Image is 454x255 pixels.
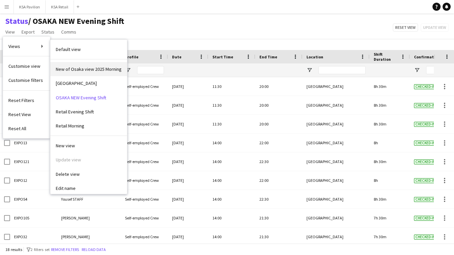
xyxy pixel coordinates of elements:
[8,77,43,83] span: Customise filters
[50,76,127,90] a: undefined
[370,134,410,152] div: 8h
[121,190,168,208] div: Self-employed Crew
[56,46,81,52] span: Default view
[56,185,76,191] span: Edit name
[168,227,208,246] div: [DATE]
[121,171,168,190] div: Self-employed Crew
[255,152,302,171] div: 22:30
[50,139,127,153] a: undefined
[302,190,370,208] div: [GEOGRAPHIC_DATA]
[370,190,410,208] div: 8h 30m
[41,29,54,35] span: Status
[5,29,15,35] span: View
[370,227,410,246] div: 7h 30m
[19,28,37,36] a: Export
[168,96,208,114] div: [DATE]
[302,134,370,152] div: [GEOGRAPHIC_DATA]
[56,66,122,72] span: New of Osaka view 2025 Morning
[414,122,437,127] span: Checked-in
[208,190,255,208] div: 14:00
[50,181,127,195] a: undefined
[8,97,34,103] span: Reset Filters
[137,66,164,74] input: Profile Filter Input
[255,96,302,114] div: 20:00
[50,62,127,76] a: undefined
[3,39,50,53] a: Views
[10,227,57,246] div: EXPO32
[121,227,168,246] div: Self-employed Crew
[8,125,26,132] span: Reset All
[168,209,208,227] div: [DATE]
[319,66,366,74] input: Location Filter Input
[370,171,410,190] div: 8h
[121,115,168,133] div: Self-employed Crew
[302,96,370,114] div: [GEOGRAPHIC_DATA]
[168,77,208,96] div: [DATE]
[8,43,20,49] span: Views
[61,234,90,239] span: [PERSON_NAME]
[3,59,50,73] a: Customise view
[208,171,255,190] div: 14:00
[208,96,255,114] div: 11:30
[50,105,127,119] a: undefined
[121,96,168,114] div: Self-employed Crew
[255,171,302,190] div: 22:00
[125,54,138,59] span: Profile
[39,28,57,36] a: Status
[8,111,31,117] span: Reset View
[61,29,76,35] span: Comms
[3,93,50,107] a: Reset Filters
[50,119,127,133] a: undefined
[172,54,181,59] span: Date
[50,91,127,105] a: undefined
[61,197,83,202] span: Yousef STAFF
[374,52,398,62] span: Shift Duration
[10,209,57,227] div: EXPO105
[5,16,28,26] a: Status
[302,227,370,246] div: [GEOGRAPHIC_DATA]
[3,73,50,87] a: Customise filters
[414,235,437,240] span: Checked-in
[56,123,84,129] span: Retail Morning
[121,77,168,96] div: Self-employed Crew
[212,54,233,59] span: Start Time
[125,67,131,73] button: Open Filter Menu
[259,54,277,59] span: End Time
[56,143,75,149] span: New view
[168,190,208,208] div: [DATE]
[302,115,370,133] div: [GEOGRAPHIC_DATA]
[414,216,437,221] span: Checked-in
[10,171,57,190] div: EXPO12
[56,109,94,115] span: Retail Evening Shift
[10,134,57,152] div: EXPO13
[22,29,35,35] span: Export
[306,54,323,59] span: Location
[3,107,50,121] a: Reset View
[255,134,302,152] div: 22:00
[414,103,437,108] span: Checked-in
[50,246,80,253] button: Remove filters
[302,209,370,227] div: [GEOGRAPHIC_DATA]
[414,84,437,89] span: Checked-in
[414,178,437,183] span: Checked-in
[370,152,410,171] div: 8h 30m
[208,77,255,96] div: 11:30
[56,80,97,86] span: [GEOGRAPHIC_DATA]
[8,63,40,69] span: Customise view
[255,227,302,246] div: 21:30
[255,115,302,133] div: 20:00
[370,77,410,96] div: 8h 30m
[302,77,370,96] div: [GEOGRAPHIC_DATA]
[50,167,127,181] a: undefined
[10,152,57,171] div: EXPO121
[168,171,208,190] div: [DATE]
[370,209,410,227] div: 7h 30m
[255,77,302,96] div: 20:00
[208,227,255,246] div: 14:00
[370,96,410,114] div: 8h 30m
[10,190,57,208] div: EXPO54
[168,134,208,152] div: [DATE]
[208,134,255,152] div: 14:00
[168,152,208,171] div: [DATE]
[3,28,17,36] a: View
